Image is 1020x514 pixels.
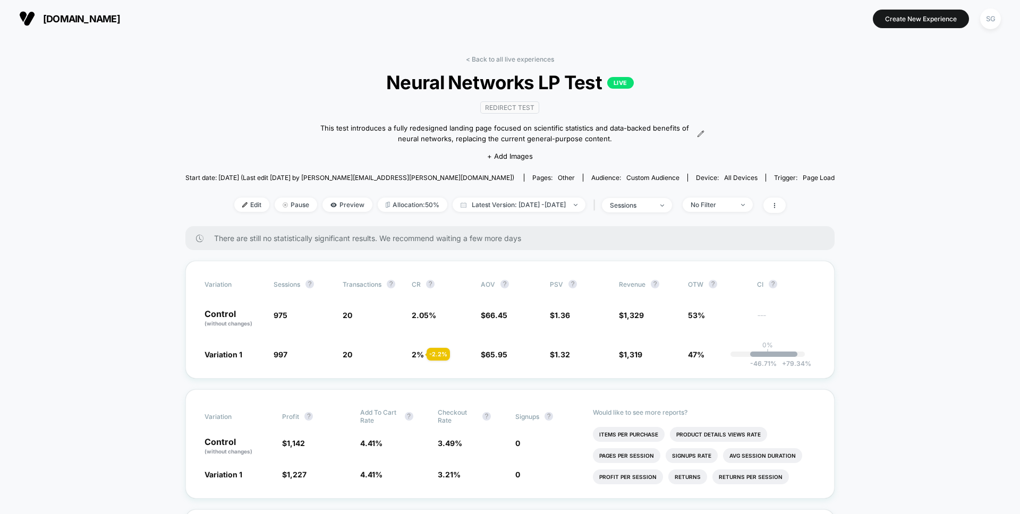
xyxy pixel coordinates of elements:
[282,413,299,421] span: Profit
[214,234,813,243] span: There are still no statistically significant results. We recommend waiting a few more days
[550,350,570,359] span: $
[486,350,507,359] span: 65.95
[481,280,495,288] span: AOV
[688,280,746,288] span: OTW
[481,350,507,359] span: $
[343,280,381,288] span: Transactions
[555,311,570,320] span: 1.36
[670,427,767,442] li: Product Details Views Rate
[461,202,466,208] img: calendar
[651,280,659,288] button: ?
[607,77,634,89] p: LIVE
[205,470,242,479] span: Variation 1
[593,448,660,463] li: Pages Per Session
[660,204,664,207] img: end
[205,320,252,327] span: (without changes)
[386,202,390,208] img: rebalance
[709,280,717,288] button: ?
[591,198,602,213] span: |
[405,412,413,421] button: ?
[205,438,271,456] p: Control
[304,412,313,421] button: ?
[757,312,815,328] span: ---
[19,11,35,27] img: Visually logo
[481,311,507,320] span: $
[591,174,679,182] div: Audience:
[412,350,424,359] span: 2 %
[593,408,815,416] p: Would like to see more reports?
[555,350,570,359] span: 1.32
[360,408,399,424] span: Add To Cart Rate
[803,174,835,182] span: Page Load
[205,408,263,424] span: Variation
[724,174,758,182] span: all devices
[486,311,507,320] span: 66.45
[619,280,645,288] span: Revenue
[275,198,317,212] span: Pause
[550,280,563,288] span: PSV
[624,350,642,359] span: 1,319
[757,280,815,288] span: CI
[767,349,769,357] p: |
[977,8,1004,30] button: SG
[234,198,269,212] span: Edit
[316,123,695,144] span: This test introduces a fully redesigned landing page focused on scientific statistics and data-ba...
[593,469,663,484] li: Profit Per Session
[378,198,447,212] span: Allocation: 50%
[427,348,450,361] div: - 2.2 %
[980,8,1001,29] div: SG
[619,311,644,320] span: $
[412,280,421,288] span: CR
[282,439,305,448] span: $
[453,198,585,212] span: Latest Version: [DATE] - [DATE]
[360,439,382,448] span: 4.41 %
[666,448,718,463] li: Signups Rate
[482,412,491,421] button: ?
[487,152,533,160] span: + Add Images
[741,204,745,206] img: end
[515,470,520,479] span: 0
[545,412,553,421] button: ?
[769,280,777,288] button: ?
[515,439,520,448] span: 0
[274,350,287,359] span: 997
[777,359,811,367] span: 79.34 %
[774,174,835,182] div: Trigger:
[466,55,554,63] a: < Back to all live experiences
[438,439,462,448] span: 3.49 %
[688,350,704,359] span: 47%
[16,10,123,27] button: [DOMAIN_NAME]
[550,311,570,320] span: $
[283,202,288,208] img: end
[438,408,477,424] span: Checkout Rate
[610,201,652,209] div: sessions
[558,174,575,182] span: other
[668,469,707,484] li: Returns
[185,174,514,182] span: Start date: [DATE] (Last edit [DATE] by [PERSON_NAME][EMAIL_ADDRESS][PERSON_NAME][DOMAIN_NAME])
[387,280,395,288] button: ?
[688,311,705,320] span: 53%
[287,470,307,479] span: 1,227
[532,174,575,182] div: Pages:
[438,470,461,479] span: 3.21 %
[205,310,263,328] p: Control
[305,280,314,288] button: ?
[205,448,252,455] span: (without changes)
[762,341,773,349] p: 0%
[574,204,577,206] img: end
[360,470,382,479] span: 4.41 %
[43,13,120,24] span: [DOMAIN_NAME]
[480,101,539,114] span: Redirect Test
[515,413,539,421] span: Signups
[500,280,509,288] button: ?
[218,71,802,93] span: Neural Networks LP Test
[205,280,263,288] span: Variation
[287,439,305,448] span: 1,142
[593,427,665,442] li: Items Per Purchase
[322,198,372,212] span: Preview
[282,470,307,479] span: $
[274,311,287,320] span: 975
[343,311,352,320] span: 20
[205,350,242,359] span: Variation 1
[619,350,642,359] span: $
